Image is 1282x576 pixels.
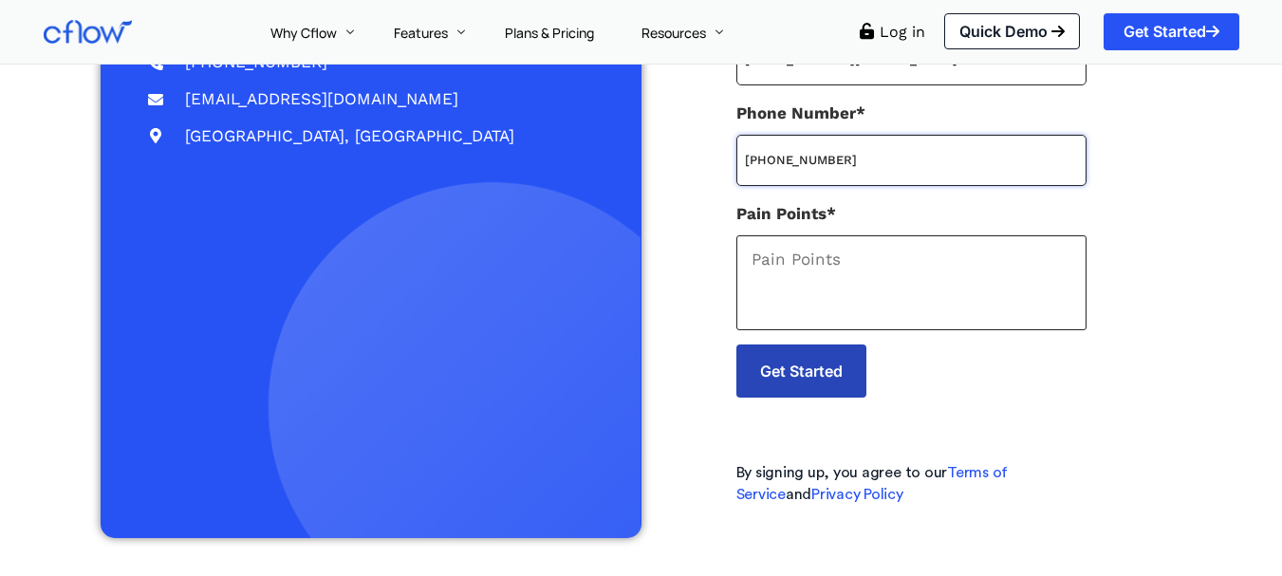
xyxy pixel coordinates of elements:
span: Resources [641,24,706,42]
span: Get Started [1124,24,1219,39]
a: Quick Demo [944,13,1080,49]
input: Get Started [736,344,866,398]
label: Phone Number* [736,100,1087,186]
a: Get Started [1104,13,1239,49]
h5: By signing up, you agree to our and [736,462,1087,505]
input: Phone Number* [736,135,1087,186]
label: Pain Points* [736,200,1087,330]
span: [GEOGRAPHIC_DATA], [GEOGRAPHIC_DATA] [180,122,514,150]
span: [EMAIL_ADDRESS][DOMAIN_NAME] [180,85,458,113]
a: Terms of Service [736,465,1009,501]
span: Features [394,24,448,42]
span: Plans & Pricing [505,24,594,42]
a: Log in [880,23,925,41]
img: Cflow [44,20,132,44]
a: Privacy Policy [811,487,903,502]
span: Why Cflow [270,24,337,42]
textarea: Pain Points* [736,235,1087,330]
